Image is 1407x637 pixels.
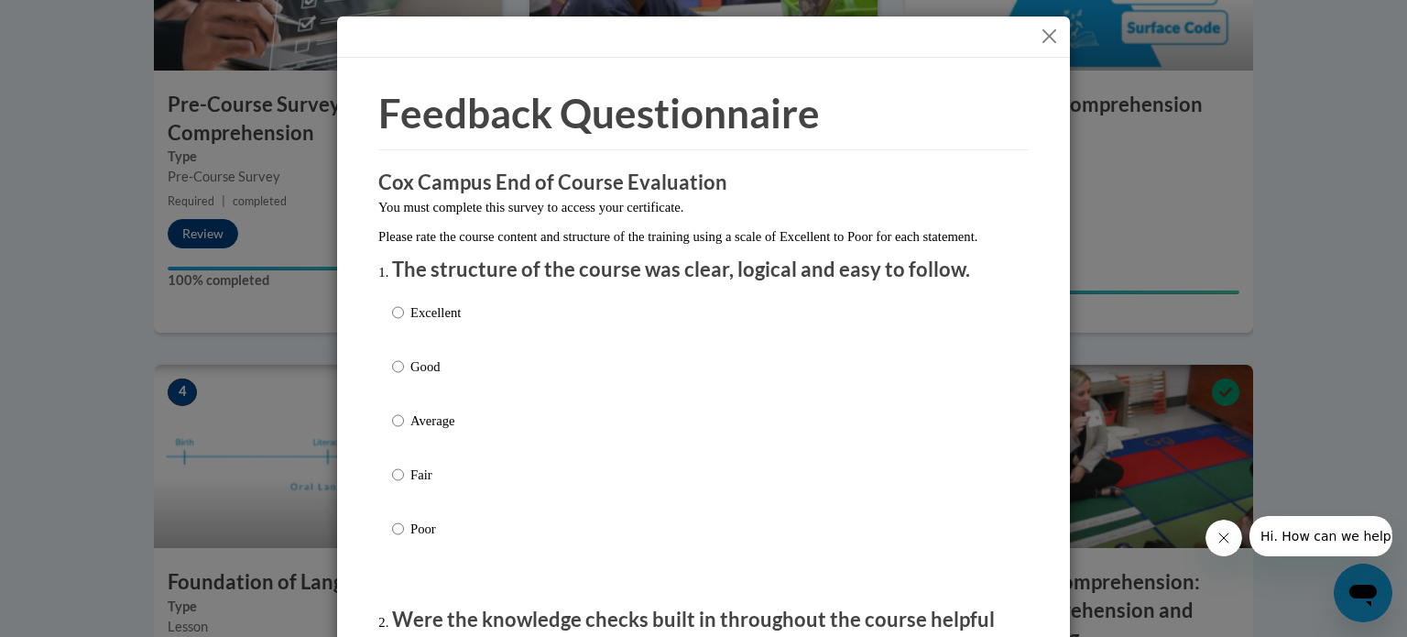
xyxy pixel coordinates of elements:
iframe: Message from company [1249,516,1392,556]
button: Close [1038,25,1061,48]
p: Excellent [410,302,461,323]
input: Poor [392,519,404,539]
input: Average [392,411,404,431]
input: Excellent [392,302,404,323]
p: Fair [410,465,461,485]
span: Hi. How can we help? [11,13,148,27]
p: Poor [410,519,461,539]
p: Please rate the course content and structure of the training using a scale of Excellent to Poor f... [378,226,1029,247]
p: Average [410,411,461,431]
p: Good [410,357,461,377]
input: Good [392,357,404,377]
iframe: Close message [1205,520,1242,556]
span: Feedback Questionnaire [378,89,820,137]
input: Fair [392,465,404,485]
h3: Cox Campus End of Course Evaluation [378,169,1029,197]
p: The structure of the course was clear, logical and easy to follow. [392,256,1015,284]
p: You must complete this survey to access your certificate. [378,197,1029,217]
